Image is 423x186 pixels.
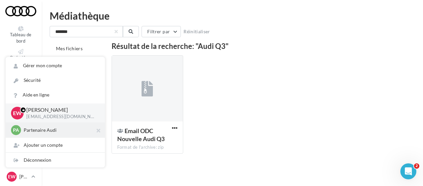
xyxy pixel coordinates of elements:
span: EW [8,173,16,180]
div: Résultat de la recherche: "Audi Q3" [112,43,415,50]
span: EW [13,109,22,117]
button: Filtrer par [142,26,181,37]
span: 2 [414,163,419,169]
span: Email ODC Nouvelle Audi Q3 [117,127,165,142]
span: Tableau de bord [10,32,31,44]
a: Tableau de bord [5,25,36,45]
div: Ajouter un compte [6,138,105,152]
a: Opérations [5,48,36,62]
a: EW [PERSON_NAME] [5,170,36,183]
p: [PERSON_NAME] [19,173,29,180]
span: Opérations [10,55,32,60]
div: Déconnexion [6,153,105,167]
p: [PERSON_NAME] [26,106,94,114]
p: Partenaire Audi [24,127,97,133]
iframe: Intercom live chat [400,163,416,179]
a: Aide en ligne [6,88,105,102]
a: Sécurité [6,73,105,88]
span: PA [13,127,19,133]
div: Format de l'archive: zip [117,144,178,150]
p: [EMAIL_ADDRESS][DOMAIN_NAME] [26,114,94,120]
span: Mes fichiers [56,46,83,51]
button: Réinitialiser [181,28,213,36]
div: Médiathèque [50,11,415,21]
a: Gérer mon compte [6,58,105,73]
